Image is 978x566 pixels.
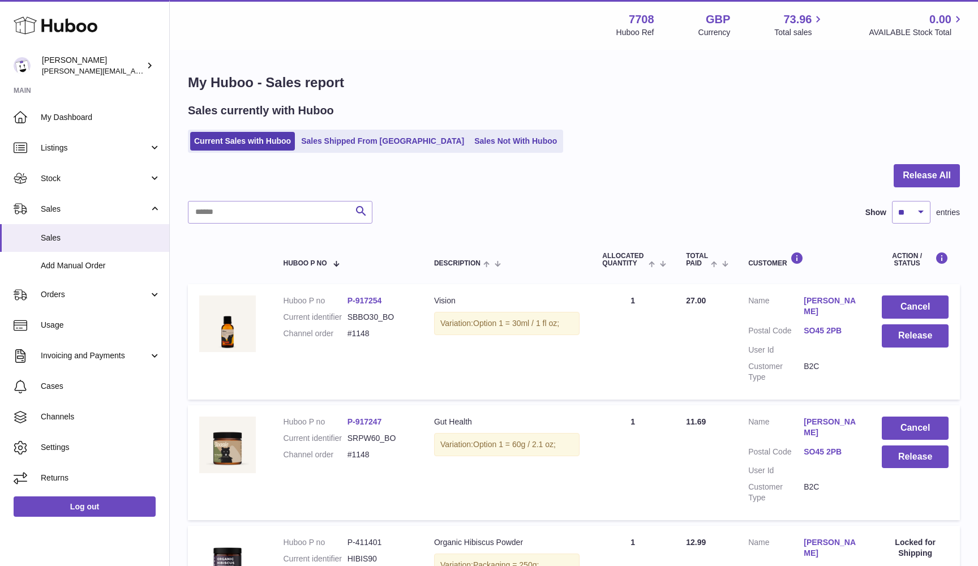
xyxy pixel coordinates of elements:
a: Current Sales with Huboo [190,132,295,151]
button: Cancel [882,417,949,440]
td: 1 [591,284,675,399]
h2: Sales currently with Huboo [188,103,334,118]
button: Cancel [882,295,949,319]
div: Variation: [434,433,580,456]
label: Show [865,207,886,218]
dd: B2C [804,482,859,503]
dt: Postal Code [748,325,804,339]
span: Option 1 = 30ml / 1 fl oz; [473,319,559,328]
dd: P-411401 [348,537,411,548]
dt: Name [748,417,804,441]
span: Returns [41,473,161,483]
span: 11.69 [686,417,706,426]
strong: 7708 [629,12,654,27]
span: Huboo P no [283,260,327,267]
span: Usage [41,320,161,331]
span: Description [434,260,481,267]
div: Organic Hibiscus Powder [434,537,580,548]
div: [PERSON_NAME] [42,55,144,76]
span: Total paid [686,252,708,267]
span: 0.00 [929,12,951,27]
span: ALLOCATED Quantity [602,252,645,267]
dt: Current identifier [283,433,347,444]
dt: Current identifier [283,312,347,323]
dt: Huboo P no [283,417,347,427]
dt: User Id [748,465,804,476]
div: Action / Status [882,252,949,267]
dt: Huboo P no [283,537,347,548]
td: 1 [591,405,675,520]
span: Option 1 = 60g / 2.1 oz; [473,440,556,449]
dt: Postal Code [748,447,804,460]
a: P-917247 [348,417,382,426]
a: Sales Not With Huboo [470,132,561,151]
button: Release [882,324,949,348]
span: Add Manual Order [41,260,161,271]
a: [PERSON_NAME] [804,537,859,559]
dt: User Id [748,345,804,355]
div: Variation: [434,312,580,335]
img: SBBO30_246244238.jpg [199,295,256,352]
a: SO45 2PB [804,325,859,336]
dd: SRPW60_BO [348,433,411,444]
div: Huboo Ref [616,27,654,38]
img: victor@erbology.co [14,57,31,74]
strong: GBP [706,12,730,27]
div: Gut Health [434,417,580,427]
span: 27.00 [686,296,706,305]
div: Currency [698,27,731,38]
a: Sales Shipped From [GEOGRAPHIC_DATA] [297,132,468,151]
span: Sales [41,204,149,215]
h1: My Huboo - Sales report [188,74,960,92]
a: P-917254 [348,296,382,305]
span: Cases [41,381,161,392]
dt: Channel order [283,328,347,339]
dd: B2C [804,361,859,383]
dd: HIBIS90 [348,554,411,564]
span: 12.99 [686,538,706,547]
span: My Dashboard [41,112,161,123]
dt: Current identifier [283,554,347,564]
a: 73.96 Total sales [774,12,825,38]
span: Sales [41,233,161,243]
a: 0.00 AVAILABLE Stock Total [869,12,964,38]
dd: #1148 [348,328,411,339]
button: Release [882,445,949,469]
a: Log out [14,496,156,517]
span: Settings [41,442,161,453]
dt: Customer Type [748,361,804,383]
dt: Name [748,295,804,320]
span: Total sales [774,27,825,38]
dt: Channel order [283,449,347,460]
span: [PERSON_NAME][EMAIL_ADDRESS][DOMAIN_NAME] [42,66,227,75]
span: Invoicing and Payments [41,350,149,361]
span: Channels [41,411,161,422]
a: SO45 2PB [804,447,859,457]
dd: #1148 [348,449,411,460]
div: Customer [748,252,859,267]
img: SRPW60_246244238.jpg [199,417,256,473]
dt: Customer Type [748,482,804,503]
span: AVAILABLE Stock Total [869,27,964,38]
dd: SBBO30_BO [348,312,411,323]
span: Orders [41,289,149,300]
dt: Name [748,537,804,561]
span: Listings [41,143,149,153]
dt: Huboo P no [283,295,347,306]
button: Release All [894,164,960,187]
div: Locked for Shipping [882,537,949,559]
span: 73.96 [783,12,812,27]
a: [PERSON_NAME] [804,295,859,317]
span: entries [936,207,960,218]
div: Vision [434,295,580,306]
span: Stock [41,173,149,184]
a: [PERSON_NAME] [804,417,859,438]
